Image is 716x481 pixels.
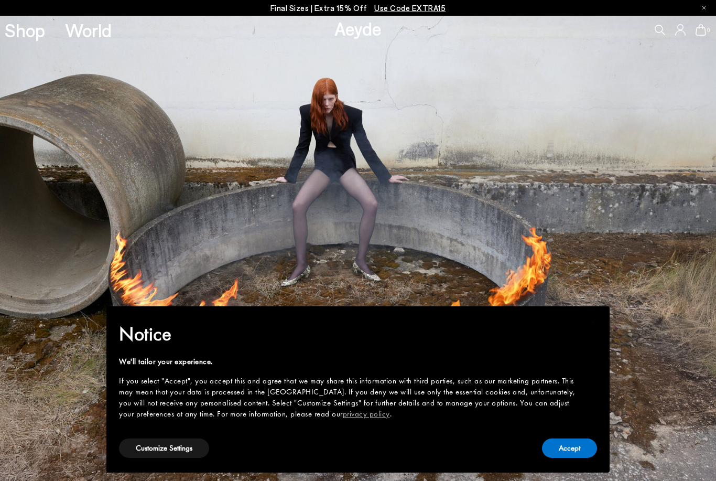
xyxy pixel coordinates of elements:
[542,439,597,458] button: Accept
[374,3,446,13] span: Navigate to /collections/ss25-final-sizes
[5,21,45,39] a: Shop
[119,320,580,348] h2: Notice
[334,17,382,39] a: Aeyde
[590,314,596,330] span: ×
[706,27,711,33] span: 0
[119,376,580,420] div: If you select "Accept", you accept this and agree that we may share this information with third p...
[119,439,209,458] button: Customize Settings
[343,409,390,419] a: privacy policy
[65,21,112,39] a: World
[270,2,446,15] p: Final Sizes | Extra 15% Off
[119,356,580,367] div: We'll tailor your experience.
[580,309,605,335] button: Close this notice
[696,24,706,36] a: 0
